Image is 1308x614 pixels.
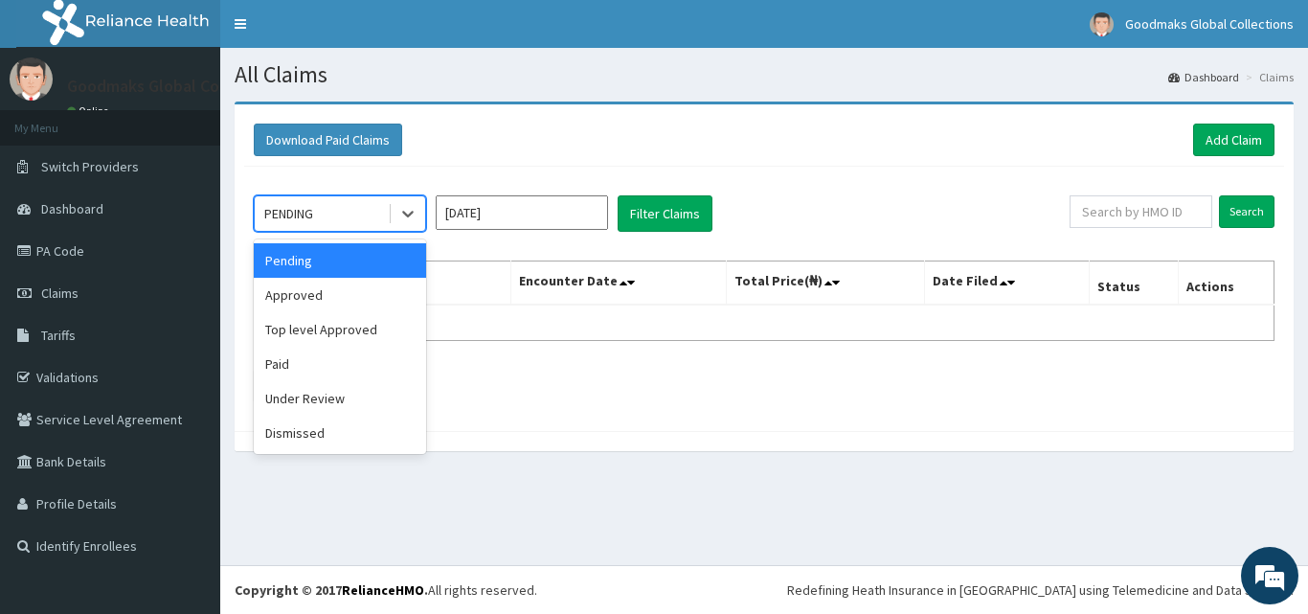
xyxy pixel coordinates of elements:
button: Download Paid Claims [254,124,402,156]
img: User Image [1090,12,1114,36]
strong: Copyright © 2017 . [235,581,428,599]
div: PENDING [264,204,313,223]
span: Switch Providers [41,158,139,175]
p: Goodmaks Global Collections [67,78,285,95]
footer: All rights reserved. [220,565,1308,614]
button: Filter Claims [618,195,712,232]
div: Dismissed [254,416,426,450]
span: Tariffs [41,327,76,344]
img: User Image [10,57,53,101]
span: Dashboard [41,200,103,217]
div: Approved [254,278,426,312]
input: Select Month and Year [436,195,608,230]
div: Paid [254,347,426,381]
div: Redefining Heath Insurance in [GEOGRAPHIC_DATA] using Telemedicine and Data Science! [787,580,1294,600]
th: Actions [1178,262,1274,306]
span: Claims [41,284,79,302]
div: Under Review [254,381,426,416]
a: Add Claim [1193,124,1274,156]
a: Online [67,104,113,118]
th: Total Price(₦) [726,262,925,306]
div: Pending [254,243,426,278]
a: RelianceHMO [342,581,424,599]
th: Encounter Date [511,262,726,306]
div: Top level Approved [254,312,426,347]
span: Goodmaks Global Collections [1125,15,1294,33]
input: Search by HMO ID [1070,195,1212,228]
th: Date Filed [925,262,1090,306]
li: Claims [1241,69,1294,85]
h1: All Claims [235,62,1294,87]
a: Dashboard [1168,69,1239,85]
input: Search [1219,195,1274,228]
th: Status [1090,262,1179,306]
